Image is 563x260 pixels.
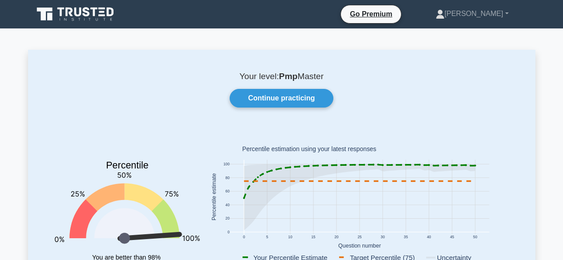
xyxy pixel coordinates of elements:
[381,235,385,239] text: 30
[227,230,230,234] text: 0
[450,235,454,239] text: 45
[225,176,230,180] text: 80
[225,203,230,207] text: 40
[427,235,431,239] text: 40
[230,89,333,108] a: Continue practicing
[414,5,530,23] a: [PERSON_NAME]
[473,235,478,239] text: 50
[243,235,245,239] text: 0
[225,216,230,221] text: 20
[311,235,316,239] text: 15
[49,71,514,82] p: Your level: Master
[266,235,268,239] text: 5
[334,235,339,239] text: 20
[106,160,149,171] text: Percentile
[357,235,362,239] text: 25
[242,146,376,153] text: Percentile estimation using your latest responses
[404,235,408,239] text: 35
[225,189,230,194] text: 60
[344,8,397,20] a: Go Premium
[338,243,381,249] text: Question number
[211,173,217,220] text: Percentile estimate
[279,72,298,81] b: Pmp
[288,235,292,239] text: 10
[223,162,229,167] text: 100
